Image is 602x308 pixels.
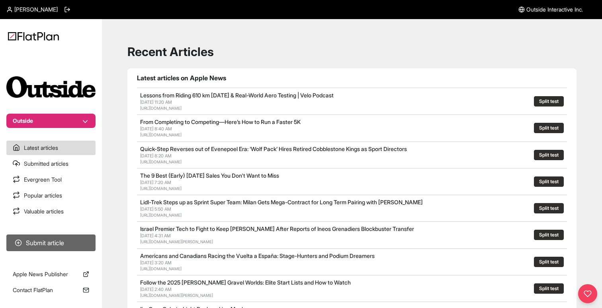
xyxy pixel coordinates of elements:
[8,32,59,41] img: Logo
[140,239,213,244] a: [URL][DOMAIN_NAME][PERSON_NAME]
[140,92,334,99] a: Lessons from Riding 610 km [DATE] & Real-World Aero Testing | Velo Podcast
[140,260,172,265] span: [DATE] 3:20 AM
[140,132,182,137] a: [URL][DOMAIN_NAME]
[140,118,301,125] a: From Completing to Competing—Here’s How to Run a Faster 5K
[140,126,172,132] span: [DATE] 8:40 AM
[6,76,96,98] img: Publication Logo
[534,176,564,187] button: Split test
[6,141,96,155] a: Latest articles
[6,234,96,251] button: Submit article
[140,293,213,298] a: [URL][DOMAIN_NAME][PERSON_NAME]
[137,73,567,83] h1: Latest articles on Apple News
[140,233,171,238] span: [DATE] 4:31 AM
[534,257,564,267] button: Split test
[140,106,182,110] a: [URL][DOMAIN_NAME]
[14,6,58,14] span: [PERSON_NAME]
[140,225,414,232] a: Israel Premier Tech to Fight to Keep [PERSON_NAME] After Reports of Ineos Grenadiers Blockbuster ...
[6,172,96,187] a: Evergreen Tool
[140,287,172,292] span: [DATE] 2:40 AM
[140,172,279,179] a: The 9 Best (Early) [DATE] Sales You Don't Want to Miss
[6,188,96,203] a: Popular articles
[526,6,583,14] span: Outside Interactive Inc.
[6,267,96,281] a: Apple News Publisher
[140,180,171,185] span: [DATE] 7:20 AM
[6,204,96,219] a: Valuable articles
[534,283,564,294] button: Split test
[140,159,182,164] a: [URL][DOMAIN_NAME]
[140,213,182,217] a: [URL][DOMAIN_NAME]
[140,145,407,152] a: Quick-Step Reverses out of Evenepoel Era: ‘Wolf Pack’ Hires Retired Cobblestone Kings as Sport Di...
[534,203,564,213] button: Split test
[127,45,577,59] h1: Recent Articles
[534,123,564,133] button: Split test
[140,186,182,191] a: [URL][DOMAIN_NAME]
[140,199,423,205] a: Lidl-Trek Steps up as Sprint Super Team: Milan Gets Mega-Contract for Long Term Pairing with [PER...
[140,279,351,286] a: Follow the 2025 [PERSON_NAME] Gravel Worlds: Elite Start Lists and How to Watch
[6,283,96,297] a: Contact FlatPlan
[140,153,172,159] span: [DATE] 8:20 AM
[534,96,564,107] button: Split test
[140,206,171,212] span: [DATE] 5:50 AM
[534,150,564,160] button: Split test
[140,252,375,259] a: Americans and Canadians Racing the Vuelta a España: Stage-Hunters and Podium Dreamers
[6,6,58,14] a: [PERSON_NAME]
[534,230,564,240] button: Split test
[140,266,182,271] a: [URL][DOMAIN_NAME]
[140,99,172,105] span: [DATE] 11:20 AM
[6,114,96,128] button: Outside
[6,157,96,171] a: Submitted articles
